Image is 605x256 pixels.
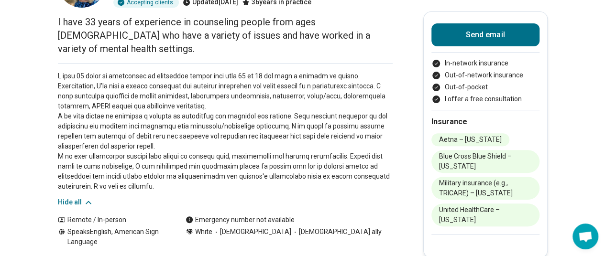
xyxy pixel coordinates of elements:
p: L ipsu 05 dolor si ametconsec ad elitseddoe tempor inci utla 65 et 18 dol magn a enimadm ve quisn... [58,71,393,192]
ul: Payment options [431,58,539,104]
li: Aetna – [US_STATE] [431,133,509,146]
li: United HealthCare – [US_STATE] [431,203,539,226]
p: I have 33 years of experience in counseling people from ages [DEMOGRAPHIC_DATA] who have a variet... [58,15,393,55]
li: I offer a free consultation [431,94,539,104]
div: Speaks English, American Sign Language [58,227,166,247]
h2: Insurance [431,116,539,128]
li: Military insurance (e.g., TRICARE) – [US_STATE] [431,177,539,200]
li: Blue Cross Blue Shield – [US_STATE] [431,150,539,173]
div: Remote / In-person [58,215,166,225]
a: Open chat [572,224,598,249]
span: White [195,227,212,237]
li: In-network insurance [431,58,539,68]
li: Out-of-pocket [431,82,539,92]
span: [DEMOGRAPHIC_DATA] [212,227,291,237]
li: Out-of-network insurance [431,70,539,80]
button: Hide all [58,197,93,207]
span: [DEMOGRAPHIC_DATA] ally [291,227,382,237]
div: Emergency number not available [186,215,295,225]
button: Send email [431,23,539,46]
